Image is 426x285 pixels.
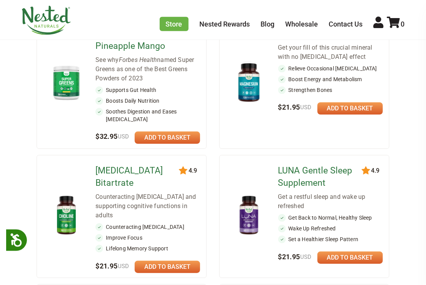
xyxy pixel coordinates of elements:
[21,6,71,35] img: Nested Naturals
[278,165,367,189] a: LUNA Gentle Sleep Supplement
[49,63,83,102] img: Super Greens - Pineapple Mango
[278,86,383,94] li: Strengthen Bones
[95,108,200,123] li: Soothes Digestion and Eases [MEDICAL_DATA]
[95,223,200,231] li: Counteracting [MEDICAL_DATA]
[261,20,275,28] a: Blog
[278,253,312,261] span: $21.95
[232,60,266,105] img: Magnesium Glycinate
[300,104,312,111] span: USD
[118,263,129,270] span: USD
[95,132,129,140] span: $32.95
[387,20,405,28] a: 0
[200,20,250,28] a: Nested Rewards
[278,43,383,62] div: Get your fill of this crucial mineral with no [MEDICAL_DATA] effect
[95,165,184,189] a: [MEDICAL_DATA] Bitartrate
[160,17,189,31] a: Store
[118,133,129,140] span: USD
[232,193,266,238] img: LUNA Gentle Sleep Supplement
[95,192,200,220] div: Counteracting [MEDICAL_DATA] and supporting cognitive functions in adults
[286,20,318,28] a: Wholesale
[329,20,363,28] a: Contact Us
[119,56,157,63] em: Forbes Health
[95,245,200,252] li: Lifelong Memory Support
[95,234,200,242] li: Improve Focus
[278,192,383,211] div: Get a restful sleep and wake up refreshed
[278,214,383,222] li: Get Back to Normal, Healthy Sleep
[95,262,129,270] span: $21.95
[49,193,83,238] img: Choline Bitartrate
[401,20,405,28] span: 0
[278,75,383,83] li: Boost Energy and Metabolism
[278,103,312,111] span: $21.95
[278,65,383,72] li: Relieve Occasional [MEDICAL_DATA]
[300,253,312,260] span: USD
[95,55,200,83] div: See why named Super Greens as one of the Best Greens Powders of 2023
[278,225,383,232] li: Wake Up Refreshed
[95,97,200,105] li: Boosts Daily Nutrition
[278,235,383,243] li: Set a Healthier Sleep Pattern
[95,86,200,94] li: Supports Gut Health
